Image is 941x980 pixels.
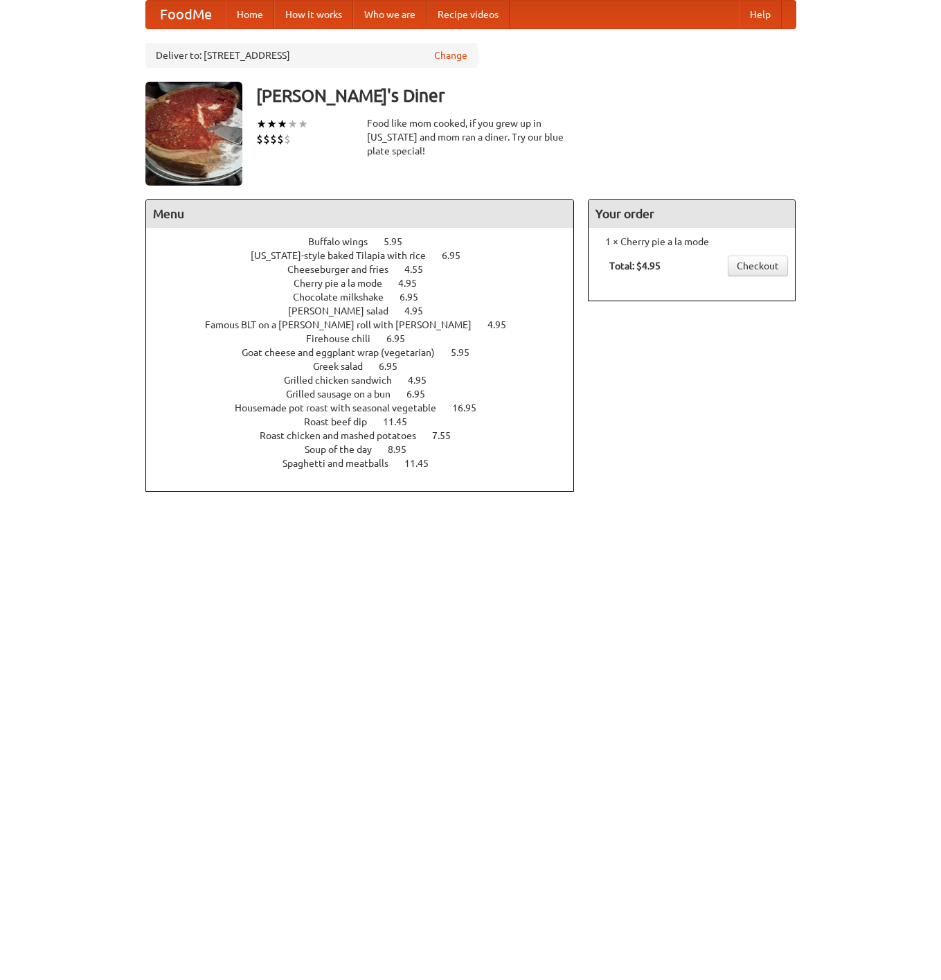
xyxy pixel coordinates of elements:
[589,200,795,228] h4: Your order
[305,444,386,455] span: Soup of the day
[293,292,444,303] a: Chocolate milkshake 6.95
[408,375,440,386] span: 4.95
[432,430,465,441] span: 7.55
[288,305,449,317] a: [PERSON_NAME] salad 4.95
[434,48,467,62] a: Change
[287,264,449,275] a: Cheeseburger and fries 4.55
[274,1,353,28] a: How it works
[277,132,284,147] li: $
[595,235,788,249] li: 1 × Cherry pie a la mode
[404,458,442,469] span: 11.45
[294,278,396,289] span: Cherry pie a la mode
[260,430,430,441] span: Roast chicken and mashed potatoes
[293,292,397,303] span: Chocolate milkshake
[146,200,574,228] h4: Menu
[452,402,490,413] span: 16.95
[256,82,796,109] h3: [PERSON_NAME]'s Diner
[286,389,451,400] a: Grilled sausage on a bun 6.95
[404,305,437,317] span: 4.95
[305,444,432,455] a: Soup of the day 8.95
[313,361,423,372] a: Greek salad 6.95
[287,264,402,275] span: Cheeseburger and fries
[404,264,437,275] span: 4.55
[270,132,277,147] li: $
[284,132,291,147] li: $
[251,250,440,261] span: [US_STATE]-style baked Tilapia with rice
[235,402,450,413] span: Housemade pot roast with seasonal vegetable
[287,116,298,132] li: ★
[427,1,510,28] a: Recipe videos
[205,319,532,330] a: Famous BLT on a [PERSON_NAME] roll with [PERSON_NAME] 4.95
[277,116,287,132] li: ★
[267,116,277,132] li: ★
[284,375,406,386] span: Grilled chicken sandwich
[242,347,449,358] span: Goat cheese and eggplant wrap (vegetarian)
[284,375,452,386] a: Grilled chicken sandwich 4.95
[205,319,485,330] span: Famous BLT on a [PERSON_NAME] roll with [PERSON_NAME]
[384,236,416,247] span: 5.95
[728,256,788,276] a: Checkout
[226,1,274,28] a: Home
[442,250,474,261] span: 6.95
[283,458,454,469] a: Spaghetti and meatballs 11.45
[306,333,431,344] a: Firehouse chili 6.95
[379,361,411,372] span: 6.95
[260,430,476,441] a: Roast chicken and mashed potatoes 7.55
[263,132,270,147] li: $
[256,132,263,147] li: $
[251,250,486,261] a: [US_STATE]-style baked Tilapia with rice 6.95
[406,389,439,400] span: 6.95
[609,260,661,271] b: Total: $4.95
[367,116,575,158] div: Food like mom cooked, if you grew up in [US_STATE] and mom ran a diner. Try our blue plate special!
[146,1,226,28] a: FoodMe
[398,278,431,289] span: 4.95
[353,1,427,28] a: Who we are
[294,278,442,289] a: Cherry pie a la mode 4.95
[235,402,502,413] a: Housemade pot roast with seasonal vegetable 16.95
[256,116,267,132] li: ★
[242,347,495,358] a: Goat cheese and eggplant wrap (vegetarian) 5.95
[308,236,428,247] a: Buffalo wings 5.95
[451,347,483,358] span: 5.95
[383,416,421,427] span: 11.45
[304,416,433,427] a: Roast beef dip 11.45
[313,361,377,372] span: Greek salad
[288,305,402,317] span: [PERSON_NAME] salad
[308,236,382,247] span: Buffalo wings
[386,333,419,344] span: 6.95
[388,444,420,455] span: 8.95
[304,416,381,427] span: Roast beef dip
[145,82,242,186] img: angular.jpg
[145,43,478,68] div: Deliver to: [STREET_ADDRESS]
[400,292,432,303] span: 6.95
[739,1,782,28] a: Help
[286,389,404,400] span: Grilled sausage on a bun
[487,319,520,330] span: 4.95
[306,333,384,344] span: Firehouse chili
[298,116,308,132] li: ★
[283,458,402,469] span: Spaghetti and meatballs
